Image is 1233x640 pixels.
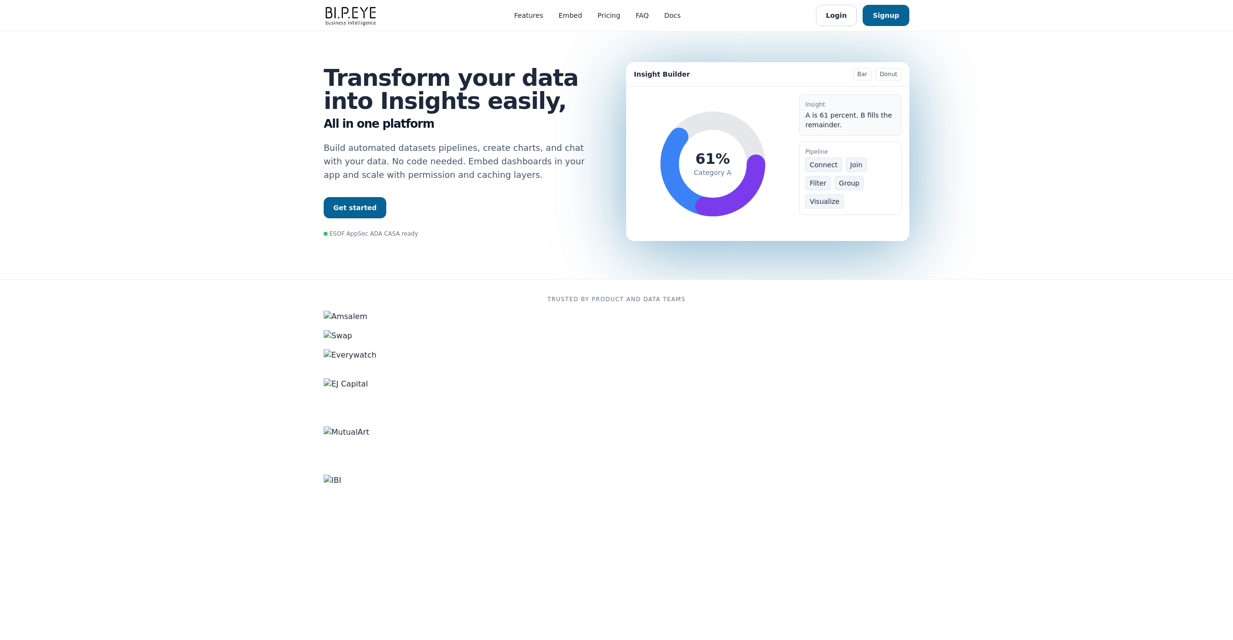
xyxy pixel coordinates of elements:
[324,141,601,182] p: Build automated datasets pipelines, create charts, and chat with your data. No code needed. Embed...
[694,150,732,168] div: 61%
[514,11,543,20] a: Features
[324,427,909,475] img: MutualArt
[324,295,909,303] p: Trusted by product and data teams
[324,311,909,330] img: Amsalem
[559,11,582,20] a: Embed
[324,378,909,427] img: EJ Capital
[324,4,379,27] img: bipeye-logo
[876,68,902,80] button: Donut
[805,194,844,209] span: Visualize
[805,101,895,108] div: Insight
[324,230,418,238] div: ESOF AppSec ADA CASA ready
[634,69,690,79] div: Insight Builder
[853,68,872,80] button: Bar
[805,148,895,156] div: Pipeline
[863,5,909,26] a: Signup
[805,158,842,172] span: Connect
[694,168,732,177] div: Category A
[324,349,909,378] img: Everywatch
[324,475,909,513] img: IBI
[324,66,607,132] h1: Transform your data into Insights easily,
[324,330,909,349] img: Swap
[664,11,681,20] a: Docs
[846,158,866,172] span: Join
[324,116,607,132] span: All in one platform
[816,5,857,26] a: Login
[805,176,831,190] span: Filter
[805,110,895,130] div: A is 61 percent. B fills the remainder.
[598,11,620,20] a: Pricing
[324,197,386,218] a: Get started
[835,176,864,190] span: Group
[636,11,649,20] a: FAQ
